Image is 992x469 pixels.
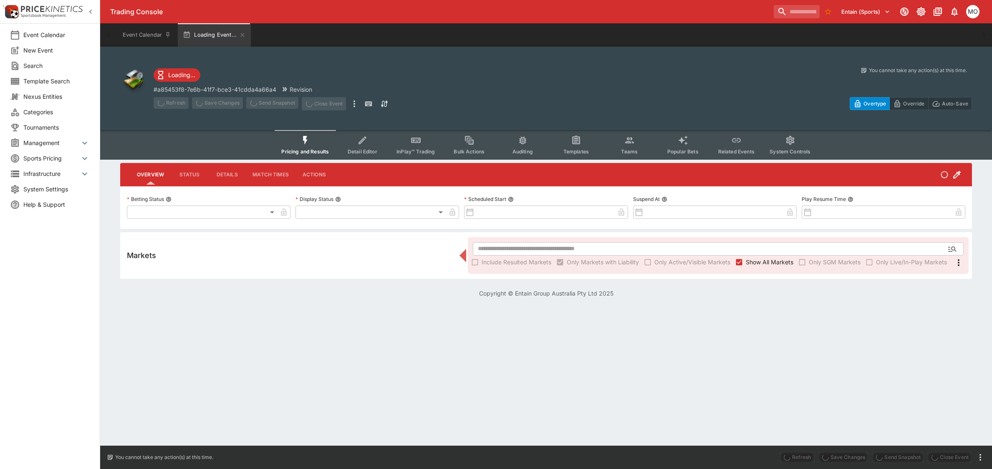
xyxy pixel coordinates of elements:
button: Notifications [947,4,962,19]
span: System Controls [770,148,810,155]
p: Revision [290,85,312,94]
span: Pricing and Results [281,148,329,155]
p: Override [903,99,924,108]
div: Start From [850,97,972,110]
span: Help & Support [23,200,90,209]
button: Connected to PK [897,4,912,19]
span: Related Events [718,148,755,155]
button: Play Resume Time [848,196,853,202]
span: Teams [621,148,638,155]
p: Auto-Save [942,99,968,108]
button: Loading Event... [178,23,251,47]
div: Mark O'Loughlan [966,5,979,18]
svg: More [954,258,964,268]
span: Only SGM Markets [809,258,861,266]
span: Sports Pricing [23,154,80,163]
button: Suspend At [661,196,667,202]
button: Status [171,165,208,185]
input: search [774,5,820,18]
span: Tournaments [23,123,90,132]
p: Loading... [168,70,195,79]
button: Betting Status [166,196,172,202]
button: Scheduled Start [508,196,514,202]
span: Search [23,61,90,70]
p: Copy To Clipboard [154,85,276,94]
span: Template Search [23,77,90,85]
span: Event Calendar [23,30,90,39]
p: Play Resume Time [802,196,846,203]
img: PriceKinetics [21,6,83,12]
p: Overtype [863,99,886,108]
button: Match Times [246,165,295,185]
span: New Event [23,46,90,55]
img: other.png [120,67,147,93]
span: Bulk Actions [454,148,485,155]
button: Select Tenant [836,5,895,18]
span: Management [23,138,80,147]
p: Suspend At [633,196,660,203]
button: Overview [130,165,171,185]
p: Display Status [295,196,333,203]
span: Popular Bets [667,148,699,155]
button: Override [889,97,928,110]
span: Show All Markets [746,258,793,266]
span: Templates [563,148,589,155]
img: PriceKinetics Logo [3,3,19,20]
button: more [349,97,359,110]
span: InPlay™ Trading [396,148,435,155]
div: Event type filters [275,130,817,160]
p: Scheduled Start [464,196,506,203]
button: Actions [295,165,333,185]
button: Auto-Save [928,97,972,110]
span: Only Live/In-Play Markets [876,258,947,266]
span: Nexus Entities [23,92,90,101]
button: Overtype [850,97,890,110]
button: Toggle light/dark mode [914,4,929,19]
button: Open [945,241,960,256]
button: Display Status [335,196,341,202]
span: System Settings [23,185,90,193]
button: Details [208,165,246,185]
div: Trading Console [110,8,770,16]
button: Event Calendar [118,23,176,47]
span: Auditing [512,148,533,155]
button: No Bookmarks [821,5,835,18]
p: Copyright © Entain Group Australia Pty Ltd 2025 [100,289,992,298]
span: Infrastructure [23,169,80,178]
h5: Markets [127,251,156,260]
p: You cannot take any action(s) at this time. [115,454,213,461]
p: Betting Status [127,196,164,203]
span: Only Active/Visible Markets [654,258,730,266]
button: Mark O'Loughlan [964,3,982,21]
button: Documentation [930,4,945,19]
span: Include Resulted Markets [482,258,551,266]
span: Detail Editor [348,148,377,155]
span: Only Markets with Liability [567,258,639,266]
span: Categories [23,108,90,116]
p: You cannot take any action(s) at this time. [869,67,967,74]
button: more [975,452,985,462]
img: Sportsbook Management [21,14,66,18]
